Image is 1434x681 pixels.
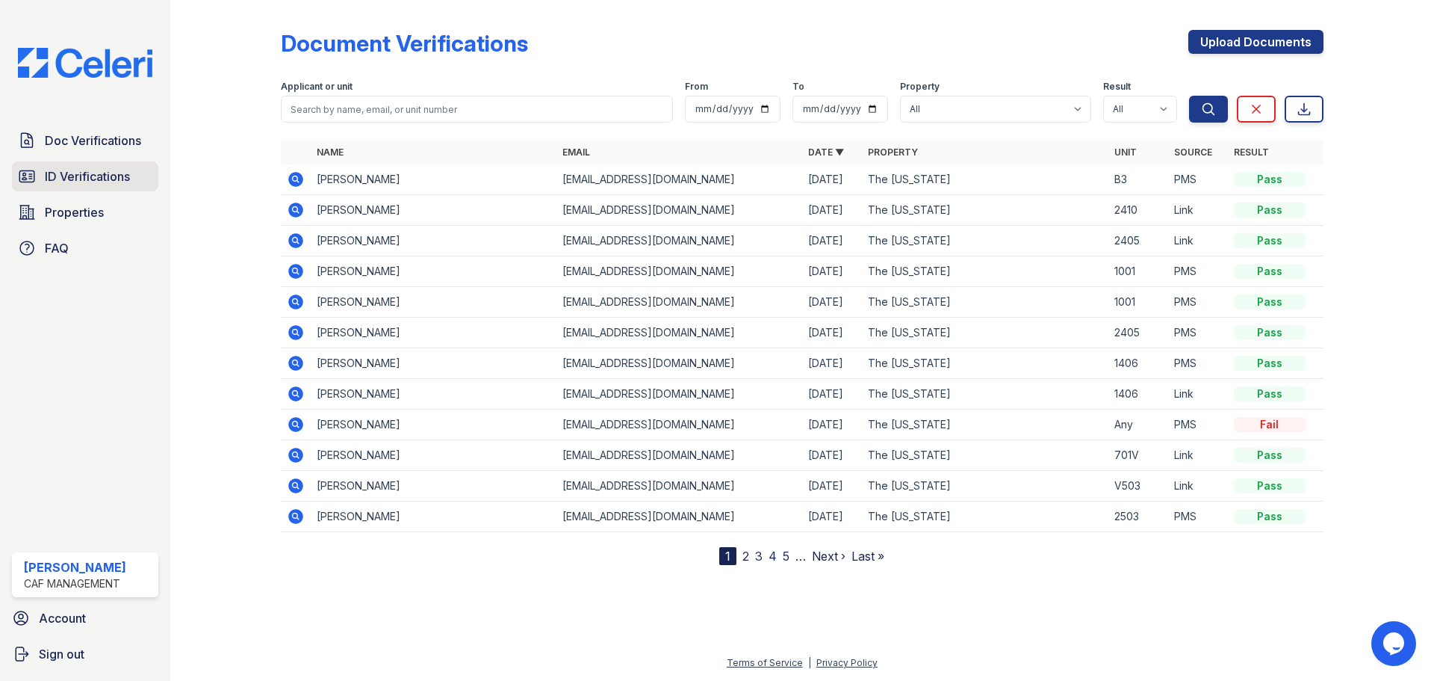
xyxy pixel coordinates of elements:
[1168,256,1228,287] td: PMS
[1234,325,1306,340] div: Pass
[311,410,556,440] td: [PERSON_NAME]
[1168,410,1228,440] td: PMS
[1234,233,1306,248] div: Pass
[742,549,749,564] a: 2
[556,195,802,226] td: [EMAIL_ADDRESS][DOMAIN_NAME]
[862,256,1108,287] td: The [US_STATE]
[1108,287,1168,318] td: 1001
[862,195,1108,226] td: The [US_STATE]
[862,379,1108,410] td: The [US_STATE]
[311,502,556,532] td: [PERSON_NAME]
[862,348,1108,379] td: The [US_STATE]
[12,161,158,191] a: ID Verifications
[281,30,528,57] div: Document Verifications
[792,81,804,93] label: To
[311,195,556,226] td: [PERSON_NAME]
[311,164,556,195] td: [PERSON_NAME]
[1168,287,1228,318] td: PMS
[862,440,1108,471] td: The [US_STATE]
[562,147,590,158] a: Email
[311,318,556,348] td: [PERSON_NAME]
[816,657,878,668] a: Privacy Policy
[1234,448,1306,463] div: Pass
[1114,147,1137,158] a: Unit
[1108,318,1168,348] td: 2405
[1108,226,1168,256] td: 2405
[1234,264,1306,279] div: Pass
[808,147,844,158] a: Date ▼
[556,256,802,287] td: [EMAIL_ADDRESS][DOMAIN_NAME]
[802,502,862,532] td: [DATE]
[862,318,1108,348] td: The [US_STATE]
[1168,348,1228,379] td: PMS
[24,558,126,576] div: [PERSON_NAME]
[1174,147,1212,158] a: Source
[1168,440,1228,471] td: Link
[1168,226,1228,256] td: Link
[45,203,104,221] span: Properties
[802,164,862,195] td: [DATE]
[311,379,556,410] td: [PERSON_NAME]
[1108,348,1168,379] td: 1406
[802,287,862,318] td: [DATE]
[556,379,802,410] td: [EMAIL_ADDRESS][DOMAIN_NAME]
[1234,356,1306,371] div: Pass
[1234,203,1306,218] div: Pass
[556,440,802,471] td: [EMAIL_ADDRESS][DOMAIN_NAME]
[1168,195,1228,226] td: Link
[1234,478,1306,493] div: Pass
[802,471,862,502] td: [DATE]
[719,547,736,565] div: 1
[1234,386,1306,401] div: Pass
[769,549,777,564] a: 4
[1234,172,1306,187] div: Pass
[317,147,344,158] a: Name
[281,96,673,123] input: Search by name, email, or unit number
[12,197,158,227] a: Properties
[802,256,862,287] td: [DATE]
[6,48,164,78] img: CE_Logo_Blue-a8612792a0a2168367f1c8372b55b34899dd931a85d93a1a3d3e32e68fde9ad4.png
[862,226,1108,256] td: The [US_STATE]
[851,549,884,564] a: Last »
[812,549,845,564] a: Next ›
[6,639,164,669] a: Sign out
[755,549,763,564] a: 3
[556,287,802,318] td: [EMAIL_ADDRESS][DOMAIN_NAME]
[281,81,353,93] label: Applicant or unit
[311,440,556,471] td: [PERSON_NAME]
[868,147,918,158] a: Property
[802,348,862,379] td: [DATE]
[1168,379,1228,410] td: Link
[802,440,862,471] td: [DATE]
[802,379,862,410] td: [DATE]
[311,471,556,502] td: [PERSON_NAME]
[556,502,802,532] td: [EMAIL_ADDRESS][DOMAIN_NAME]
[783,549,789,564] a: 5
[39,609,86,627] span: Account
[1108,440,1168,471] td: 701V
[556,226,802,256] td: [EMAIL_ADDRESS][DOMAIN_NAME]
[900,81,940,93] label: Property
[1188,30,1323,54] a: Upload Documents
[556,410,802,440] td: [EMAIL_ADDRESS][DOMAIN_NAME]
[556,471,802,502] td: [EMAIL_ADDRESS][DOMAIN_NAME]
[862,287,1108,318] td: The [US_STATE]
[862,410,1108,440] td: The [US_STATE]
[1108,471,1168,502] td: V503
[862,164,1108,195] td: The [US_STATE]
[1103,81,1131,93] label: Result
[556,318,802,348] td: [EMAIL_ADDRESS][DOMAIN_NAME]
[1108,410,1168,440] td: Any
[12,233,158,263] a: FAQ
[311,348,556,379] td: [PERSON_NAME]
[311,226,556,256] td: [PERSON_NAME]
[802,410,862,440] td: [DATE]
[311,256,556,287] td: [PERSON_NAME]
[556,348,802,379] td: [EMAIL_ADDRESS][DOMAIN_NAME]
[795,547,806,565] span: …
[685,81,708,93] label: From
[1234,295,1306,309] div: Pass
[45,239,69,257] span: FAQ
[39,645,84,663] span: Sign out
